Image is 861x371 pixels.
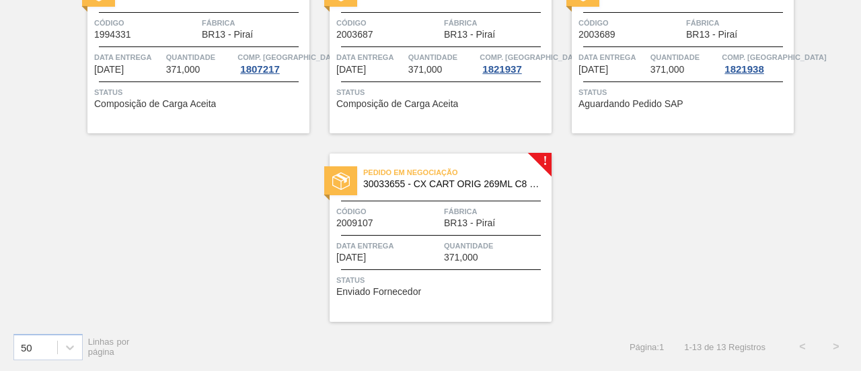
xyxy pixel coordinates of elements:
span: Quantidade [650,50,719,64]
span: Pedido em Negociação [363,166,552,179]
span: 371,000 [166,65,200,75]
span: Status [94,86,306,99]
div: 1821937 [480,64,524,75]
span: 2003689 [578,30,615,40]
a: Comp. [GEOGRAPHIC_DATA]1807217 [237,50,306,75]
span: Quantidade [444,239,548,252]
span: Código [336,16,441,30]
span: Quantidade [166,50,235,64]
span: Status [578,86,790,99]
span: Quantidade [408,50,477,64]
span: Código [578,16,683,30]
span: 1 - 13 de 13 Registros [684,342,765,352]
span: Página : 1 [630,342,664,352]
div: 50 [21,341,32,353]
span: Fábrica [686,16,790,30]
span: Data entrega [94,50,163,64]
a: Comp. [GEOGRAPHIC_DATA]1821938 [722,50,790,75]
span: 2009107 [336,218,373,228]
span: 01/10/2025 [336,252,366,263]
span: 30033655 - CX CART ORIG 269ML C8 429 WR 276G [363,179,541,189]
span: Data entrega [336,50,405,64]
span: Aguardando Pedido SAP [578,99,683,109]
span: BR13 - Piraí [444,30,495,40]
span: Código [336,205,441,218]
span: Composição de Carga Aceita [336,99,458,109]
span: Data entrega [578,50,647,64]
span: Enviado Fornecedor [336,287,421,297]
span: Composição de Carga Aceita [94,99,216,109]
button: > [819,330,853,364]
div: 1807217 [237,64,282,75]
div: 1821938 [722,64,766,75]
span: Data entrega [336,239,441,252]
button: < [786,330,819,364]
span: 2003687 [336,30,373,40]
span: Fábrica [444,16,548,30]
span: 371,000 [408,65,443,75]
a: Comp. [GEOGRAPHIC_DATA]1821937 [480,50,548,75]
span: Status [336,273,548,287]
span: 371,000 [444,252,478,263]
span: Fábrica [202,16,306,30]
span: Comp. Carga [480,50,584,64]
span: BR13 - Piraí [686,30,737,40]
span: Linhas por página [88,337,130,357]
span: Status [336,86,548,99]
span: BR13 - Piraí [202,30,253,40]
a: !statusPedido em Negociação30033655 - CX CART ORIG 269ML C8 429 WR 276GCódigo2009107FábricaBR13 -... [309,154,552,322]
span: BR13 - Piraí [444,218,495,228]
span: Fábrica [444,205,548,218]
span: Comp. Carga [237,50,342,64]
span: Código [94,16,198,30]
img: status [332,172,350,190]
span: 11/09/2025 [94,65,124,75]
span: 371,000 [650,65,685,75]
span: 24/09/2025 [578,65,608,75]
span: 19/09/2025 [336,65,366,75]
span: Comp. Carga [722,50,826,64]
span: 1994331 [94,30,131,40]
